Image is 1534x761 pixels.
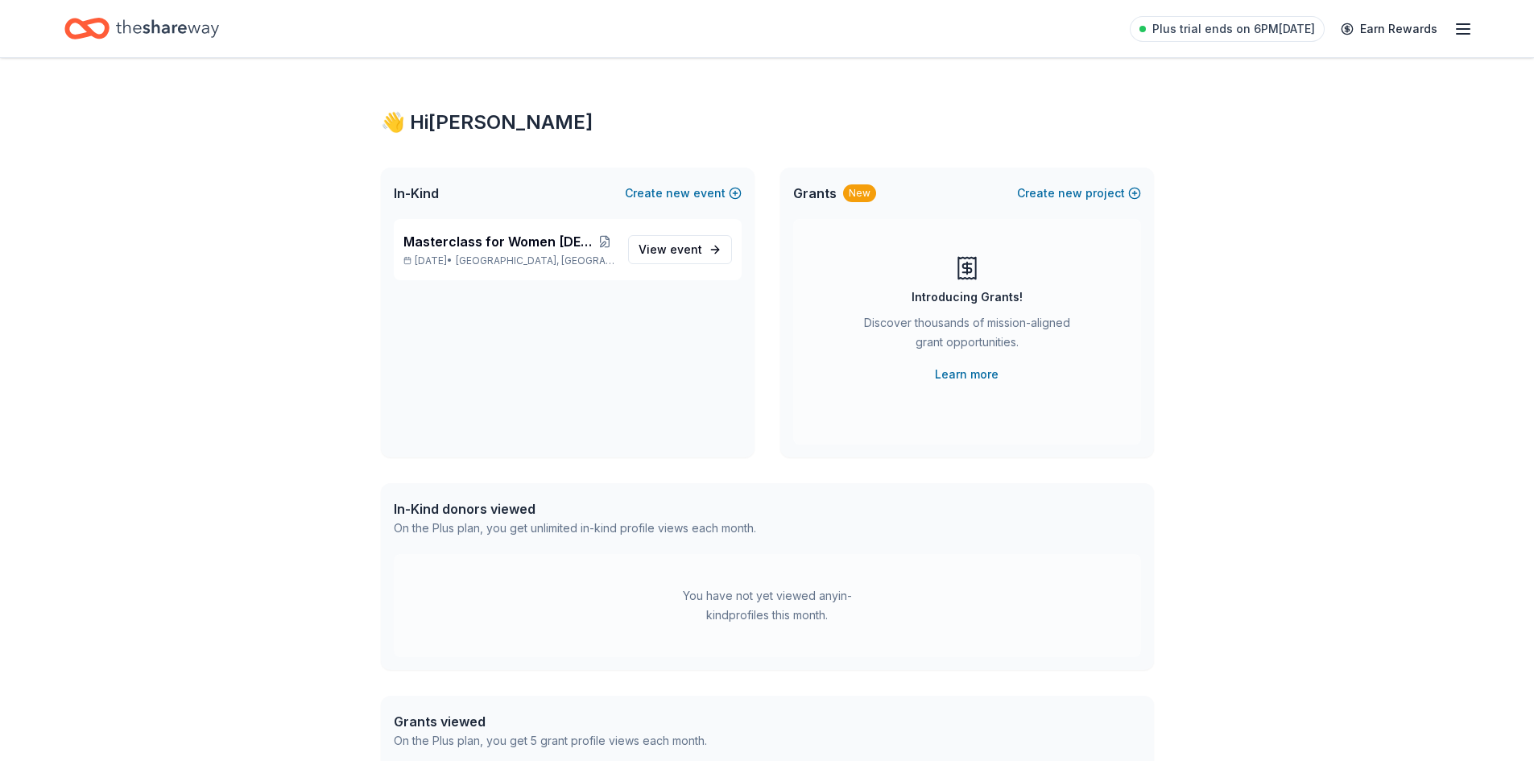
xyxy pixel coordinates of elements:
[639,240,702,259] span: View
[670,242,702,256] span: event
[858,313,1077,358] div: Discover thousands of mission-aligned grant opportunities.
[625,184,742,203] button: Createnewevent
[403,232,595,251] span: Masterclass for Women [DEMOGRAPHIC_DATA]
[935,365,999,384] a: Learn more
[1130,16,1325,42] a: Plus trial ends on 6PM[DATE]
[381,110,1154,135] div: 👋 Hi [PERSON_NAME]
[628,235,732,264] a: View event
[394,712,707,731] div: Grants viewed
[394,499,756,519] div: In-Kind donors viewed
[912,287,1023,307] div: Introducing Grants!
[1152,19,1315,39] span: Plus trial ends on 6PM[DATE]
[1331,14,1447,43] a: Earn Rewards
[64,10,219,48] a: Home
[667,586,868,625] div: You have not yet viewed any in-kind profiles this month.
[394,731,707,751] div: On the Plus plan, you get 5 grant profile views each month.
[403,254,615,267] p: [DATE] •
[793,184,837,203] span: Grants
[394,519,756,538] div: On the Plus plan, you get unlimited in-kind profile views each month.
[456,254,614,267] span: [GEOGRAPHIC_DATA], [GEOGRAPHIC_DATA]
[1058,184,1082,203] span: new
[666,184,690,203] span: new
[394,184,439,203] span: In-Kind
[1017,184,1141,203] button: Createnewproject
[843,184,876,202] div: New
